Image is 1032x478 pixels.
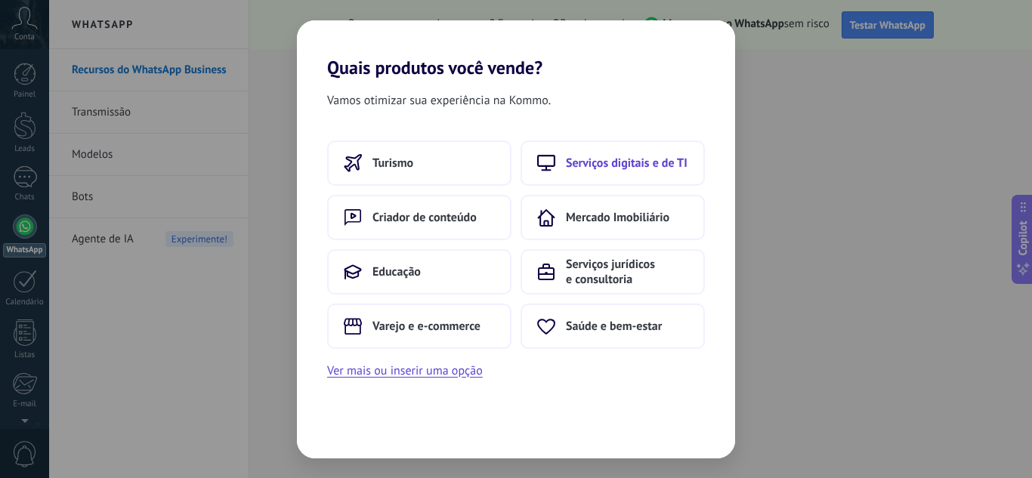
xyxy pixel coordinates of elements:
button: Varejo e e-commerce [327,304,511,349]
h2: Quais produtos você vende? [297,20,735,79]
span: Educação [372,264,421,279]
button: Turismo [327,140,511,186]
button: Criador de conteúdo [327,195,511,240]
span: Criador de conteúdo [372,210,477,225]
span: Vamos otimizar sua experiência na Kommo. [327,91,551,110]
span: Varejo e e-commerce [372,319,480,334]
button: Educação [327,249,511,295]
span: Serviços digitais e de TI [566,156,687,171]
span: Turismo [372,156,413,171]
button: Serviços jurídicos e consultoria [521,249,705,295]
button: Mercado Imobiliário [521,195,705,240]
span: Saúde e bem-estar [566,319,662,334]
button: Saúde e bem-estar [521,304,705,349]
span: Serviços jurídicos e consultoria [566,257,688,287]
button: Serviços digitais e de TI [521,140,705,186]
span: Mercado Imobiliário [566,210,669,225]
button: Ver mais ou inserir uma opção [327,361,483,381]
